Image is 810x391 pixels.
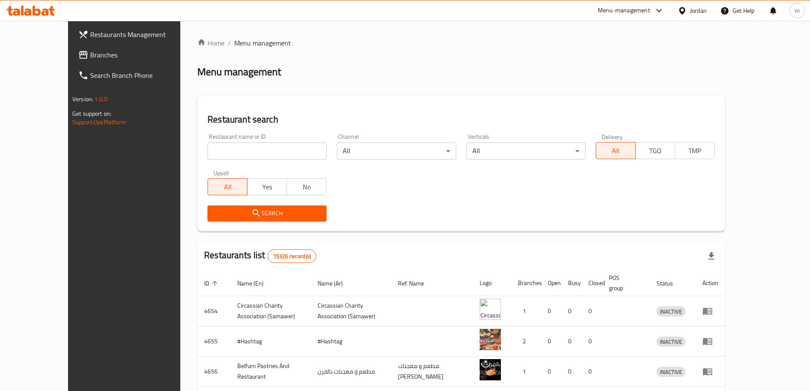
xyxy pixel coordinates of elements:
span: Branches [90,50,196,60]
span: Name (En) [237,278,275,288]
th: Closed [582,270,602,296]
button: Search [207,205,327,221]
span: All [211,181,244,193]
a: Home [197,38,225,48]
span: Search Branch Phone [90,70,196,80]
span: TMP [679,145,711,157]
span: 1.0.0 [94,94,108,105]
div: All [466,143,585,160]
span: All [600,145,632,157]
span: Search [214,208,320,219]
td: Belfurn Pastries And Restaurant [230,357,311,387]
td: 4655 [197,326,230,357]
td: 0 [561,326,582,357]
span: INACTIVE [657,367,685,377]
div: Total records count [267,249,316,263]
h2: Menu management [197,65,281,79]
span: INACTIVE [657,307,685,317]
span: INACTIVE [657,337,685,347]
h2: Restaurant search [207,113,715,126]
span: Get support on: [72,108,111,119]
a: Support.OpsPlatform [72,117,126,128]
div: Menu [702,366,718,377]
span: Yes [251,181,284,193]
h2: Restaurants list [204,249,316,263]
span: Menu management [234,38,291,48]
span: Ref. Name [398,278,435,288]
span: No [290,181,323,193]
span: Version: [72,94,93,105]
div: Menu [702,336,718,346]
th: Busy [561,270,582,296]
div: Jordan [690,6,707,15]
td: 0 [582,296,602,326]
td: 0 [561,296,582,326]
span: Restaurants Management [90,29,196,40]
span: ID [204,278,220,288]
td: 0 [541,296,561,326]
img: ​Circassian ​Charity ​Association​ (Samawer) [480,299,501,320]
img: #Hashtag [480,329,501,350]
td: 0 [582,357,602,387]
li: / [228,38,231,48]
th: Action [696,270,725,296]
td: #Hashtag [311,326,391,357]
nav: breadcrumb [197,38,725,48]
a: Restaurants Management [71,24,203,45]
td: 0 [541,326,561,357]
div: Export file [701,246,722,266]
td: 0 [541,357,561,387]
span: m [795,6,800,15]
a: Search Branch Phone [71,65,203,86]
th: Branches [511,270,541,296]
span: Status [657,278,684,288]
td: 0 [582,326,602,357]
div: Menu-management [598,6,650,16]
input: Search for restaurant name or ID.. [207,143,327,160]
button: TMP [675,142,715,159]
a: Branches [71,45,203,65]
button: All [596,142,636,159]
button: TGO [635,142,675,159]
span: 15326 record(s) [268,252,316,260]
div: Menu [702,306,718,316]
td: 4656 [197,357,230,387]
div: INACTIVE [657,337,685,347]
button: Yes [247,178,287,195]
div: All [337,143,456,160]
td: مطعم و معجنات [PERSON_NAME] [391,357,473,387]
button: All [207,178,247,195]
button: No [287,178,327,195]
td: 1 [511,296,541,326]
td: ​Circassian ​Charity ​Association​ (Samawer) [230,296,311,326]
td: 1 [511,357,541,387]
img: Belfurn Pastries And Restaurant [480,359,501,380]
span: Name (Ar) [318,278,354,288]
div: INACTIVE [657,306,685,317]
label: Upsell [213,170,229,176]
span: POS group [609,273,639,293]
span: TGO [639,145,672,157]
td: ​Circassian ​Charity ​Association​ (Samawer) [311,296,391,326]
th: Logo [473,270,511,296]
td: 2 [511,326,541,357]
td: 0 [561,357,582,387]
th: Open [541,270,561,296]
td: مطعم و معجنات بالفرن [311,357,391,387]
td: 4654 [197,296,230,326]
td: #Hashtag [230,326,311,357]
label: Delivery [602,134,623,140]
